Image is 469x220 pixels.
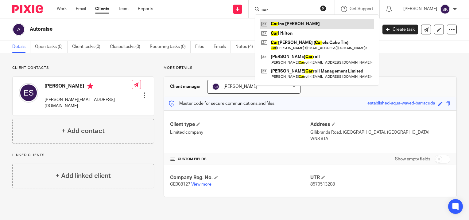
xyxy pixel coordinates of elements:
[235,41,258,53] a: Notes (4)
[191,182,211,187] a: View more
[45,97,132,109] p: [PERSON_NAME][EMAIL_ADDRESS][DOMAIN_NAME]
[395,156,430,162] label: Show empty fields
[403,6,437,12] p: [PERSON_NAME]
[310,121,450,128] h4: Address
[382,25,418,34] a: Create task
[12,65,154,70] p: Client contacts
[30,26,304,33] h2: Autoraise
[170,129,310,136] p: Limited company
[76,6,86,12] a: Email
[212,83,219,90] img: svg%3E
[87,83,93,89] i: Primary
[72,41,105,53] a: Client tasks (0)
[110,41,145,53] a: Closed tasks (0)
[62,126,105,136] h4: + Add contact
[45,83,132,91] h4: [PERSON_NAME]
[170,157,310,162] h4: CUSTOM FIELDS
[170,175,310,181] h4: Company Reg. No.
[56,171,111,181] h4: + Add linked client
[310,129,450,136] p: Gillibrands Road, [GEOGRAPHIC_DATA], [GEOGRAPHIC_DATA]
[261,7,316,13] input: Search
[170,121,310,128] h4: Client type
[223,84,257,89] span: [PERSON_NAME]
[214,41,231,53] a: Emails
[195,41,209,53] a: Files
[57,6,67,12] a: Work
[150,41,191,53] a: Recurring tasks (0)
[12,5,43,13] img: Pixie
[164,65,457,70] p: More details
[169,100,274,107] p: Master code for secure communications and files
[170,84,201,90] h3: Client manager
[310,182,335,187] span: 8579513208
[12,153,154,158] p: Linked clients
[12,23,25,36] img: svg%3E
[118,6,129,12] a: Team
[35,41,68,53] a: Open tasks (0)
[170,182,190,187] span: CE008127
[12,41,30,53] a: Details
[310,136,450,142] p: WN8 9TA
[19,83,38,103] img: svg%3E
[367,100,435,107] div: established-aqua-waved-barracuda
[440,4,450,14] img: svg%3E
[310,175,450,181] h4: UTR
[138,6,153,12] a: Reports
[320,5,326,11] button: Clear
[350,7,373,11] span: Get Support
[95,6,109,12] a: Clients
